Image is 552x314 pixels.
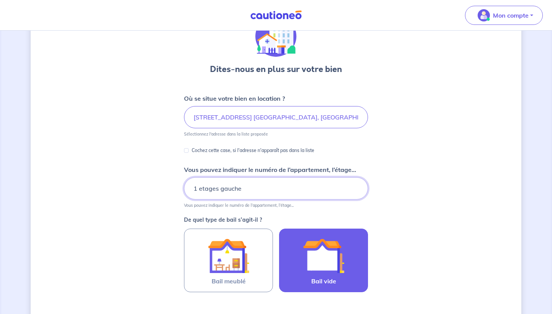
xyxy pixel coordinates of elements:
span: Bail meublé [212,276,246,286]
p: Vous pouvez indiquer le numéro de l’appartement, l’étage... [184,165,356,174]
img: illu_furnished_lease.svg [208,235,249,276]
button: illu_account_valid_menu.svgMon compte [465,6,543,25]
img: illu_account_valid_menu.svg [478,9,490,21]
p: Mon compte [493,11,529,20]
img: illu_houses.svg [255,16,297,57]
input: Appartement 2 [184,177,368,200]
h3: Dites-nous en plus sur votre bien [210,63,342,75]
p: Vous pouvez indiquer le numéro de l’appartement, l’étage... [184,203,294,208]
img: Cautioneo [247,10,305,20]
input: 2 rue de paris, 59000 lille [184,106,368,128]
p: Cochez cette case, si l'adresse n'apparaît pas dans la liste [192,146,314,155]
p: Où se situe votre bien en location ? [184,94,285,103]
p: De quel type de bail s’agit-il ? [184,217,368,222]
p: Sélectionnez l'adresse dans la liste proposée [184,131,268,137]
img: illu_empty_lease.svg [303,235,344,276]
span: Bail vide [311,276,336,286]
